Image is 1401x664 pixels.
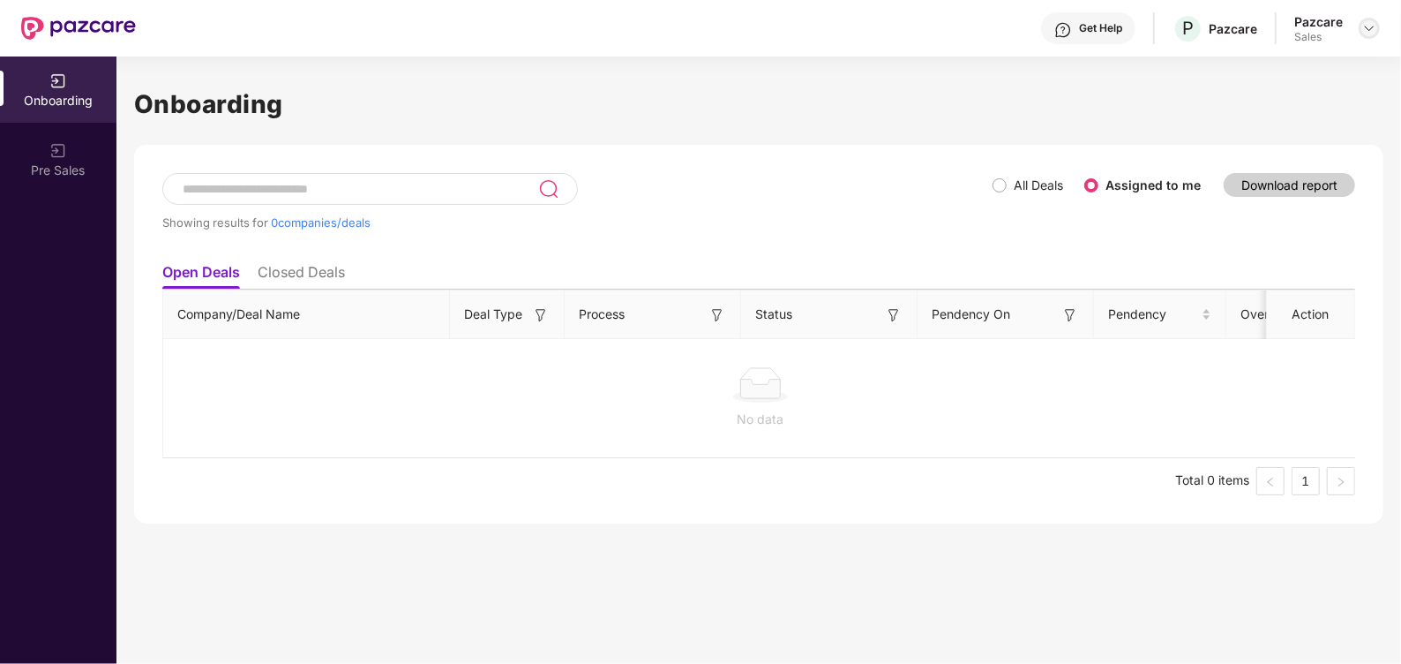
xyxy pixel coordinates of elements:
label: All Deals [1014,177,1063,192]
li: Open Deals [162,263,240,289]
span: left [1265,477,1276,487]
button: Download report [1224,173,1355,197]
a: 1 [1292,468,1319,494]
h1: Onboarding [134,85,1383,124]
div: Showing results for [162,215,993,230]
img: svg+xml;base64,PHN2ZyB3aWR0aD0iMTYiIGhlaWdodD0iMTYiIHZpZXdCb3g9IjAgMCAxNiAxNiIgZmlsbD0ibm9uZSIgeG... [532,306,550,324]
span: Status [755,305,792,324]
span: 0 companies/deals [271,215,371,230]
button: left [1256,467,1285,495]
li: Total 0 items [1175,467,1249,495]
img: svg+xml;base64,PHN2ZyB3aWR0aD0iMjAiIGhlaWdodD0iMjAiIHZpZXdCb3g9IjAgMCAyMCAyMCIgZmlsbD0ibm9uZSIgeG... [49,72,67,90]
img: svg+xml;base64,PHN2ZyBpZD0iRHJvcGRvd24tMzJ4MzIiIHhtbG5zPSJodHRwOi8vd3d3LnczLm9yZy8yMDAwL3N2ZyIgd2... [1362,21,1376,35]
span: Pendency On [932,305,1010,324]
li: Next Page [1327,467,1355,495]
div: No data [177,410,1344,429]
button: right [1327,467,1355,495]
img: svg+xml;base64,PHN2ZyB3aWR0aD0iMjQiIGhlaWdodD0iMjUiIHZpZXdCb3g9IjAgMCAyNCAyNSIgZmlsbD0ibm9uZSIgeG... [538,178,558,200]
span: Process [579,305,625,324]
label: Assigned to me [1105,177,1201,192]
img: svg+xml;base64,PHN2ZyB3aWR0aD0iMTYiIGhlaWdodD0iMTYiIHZpZXdCb3g9IjAgMCAxNiAxNiIgZmlsbD0ibm9uZSIgeG... [708,306,726,324]
div: Sales [1294,30,1343,44]
th: Overall Pendency [1226,290,1376,339]
li: Closed Deals [258,263,345,289]
img: svg+xml;base64,PHN2ZyB3aWR0aD0iMjAiIGhlaWdodD0iMjAiIHZpZXdCb3g9IjAgMCAyMCAyMCIgZmlsbD0ibm9uZSIgeG... [49,142,67,160]
span: Deal Type [464,305,522,324]
img: svg+xml;base64,PHN2ZyB3aWR0aD0iMTYiIGhlaWdodD0iMTYiIHZpZXdCb3g9IjAgMCAxNiAxNiIgZmlsbD0ibm9uZSIgeG... [885,306,903,324]
li: Previous Page [1256,467,1285,495]
div: Pazcare [1294,13,1343,30]
th: Action [1267,290,1355,339]
img: svg+xml;base64,PHN2ZyBpZD0iSGVscC0zMngzMiIgeG1sbnM9Imh0dHA6Ly93d3cudzMub3JnLzIwMDAvc3ZnIiB3aWR0aD... [1054,21,1072,39]
div: Get Help [1079,21,1122,35]
span: P [1182,18,1194,39]
img: svg+xml;base64,PHN2ZyB3aWR0aD0iMTYiIGhlaWdodD0iMTYiIHZpZXdCb3g9IjAgMCAxNiAxNiIgZmlsbD0ibm9uZSIgeG... [1061,306,1079,324]
th: Company/Deal Name [163,290,450,339]
li: 1 [1292,467,1320,495]
th: Pendency [1094,290,1226,339]
div: Pazcare [1209,20,1257,37]
span: Pendency [1108,305,1198,324]
span: right [1336,477,1346,487]
img: New Pazcare Logo [21,17,136,40]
